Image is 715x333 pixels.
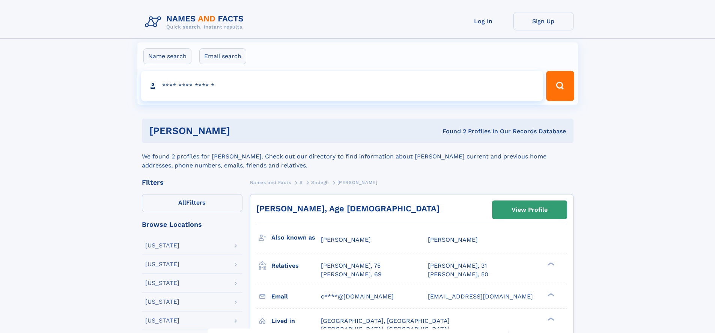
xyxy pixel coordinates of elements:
[428,262,487,270] a: [PERSON_NAME], 31
[311,180,329,185] span: Sadegh
[428,270,488,279] a: [PERSON_NAME], 50
[142,194,242,212] label: Filters
[453,12,513,30] a: Log In
[512,201,548,218] div: View Profile
[321,317,450,324] span: [GEOGRAPHIC_DATA], [GEOGRAPHIC_DATA]
[142,179,242,186] div: Filters
[300,180,303,185] span: S
[513,12,574,30] a: Sign Up
[142,12,250,32] img: Logo Names and Facts
[321,270,382,279] a: [PERSON_NAME], 69
[311,178,329,187] a: Sadegh
[145,318,179,324] div: [US_STATE]
[271,290,321,303] h3: Email
[546,292,555,297] div: ❯
[321,262,381,270] a: [PERSON_NAME], 75
[143,48,191,64] label: Name search
[271,231,321,244] h3: Also known as
[321,236,371,243] span: [PERSON_NAME]
[250,178,291,187] a: Names and Facts
[321,325,450,333] span: [GEOGRAPHIC_DATA], [GEOGRAPHIC_DATA]
[337,180,378,185] span: [PERSON_NAME]
[142,143,574,170] div: We found 2 profiles for [PERSON_NAME]. Check out our directory to find information about [PERSON_...
[141,71,543,101] input: search input
[145,261,179,267] div: [US_STATE]
[546,316,555,321] div: ❯
[145,243,179,249] div: [US_STATE]
[492,201,567,219] a: View Profile
[300,178,303,187] a: S
[271,315,321,327] h3: Lived in
[271,259,321,272] h3: Relatives
[199,48,246,64] label: Email search
[145,280,179,286] div: [US_STATE]
[149,126,336,136] h1: [PERSON_NAME]
[428,236,478,243] span: [PERSON_NAME]
[142,221,242,228] div: Browse Locations
[546,71,574,101] button: Search Button
[336,127,566,136] div: Found 2 Profiles In Our Records Database
[256,204,440,213] a: [PERSON_NAME], Age [DEMOGRAPHIC_DATA]
[428,293,533,300] span: [EMAIL_ADDRESS][DOMAIN_NAME]
[145,299,179,305] div: [US_STATE]
[546,262,555,267] div: ❯
[178,199,186,206] span: All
